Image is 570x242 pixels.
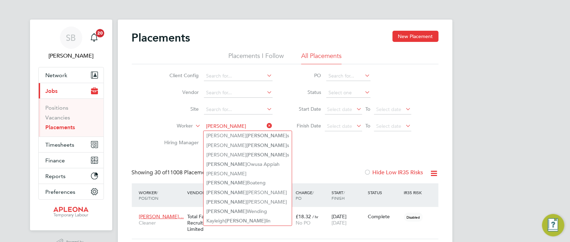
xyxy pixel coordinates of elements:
label: PO [290,72,321,79]
label: Site [159,106,199,112]
div: Vendor [185,186,234,199]
button: Timesheets [39,137,104,152]
span: To [364,104,373,113]
label: Vendor [159,89,199,95]
div: Worker [137,186,185,204]
div: Start [330,186,366,204]
span: / Position [139,190,159,201]
span: / PO [296,190,314,201]
li: [PERSON_NAME] [204,188,292,197]
div: Jobs [39,98,104,137]
li: [PERSON_NAME] s [204,131,292,140]
a: [PERSON_NAME]…CleanerTotal Facilities Recruitment LimitedSiemens - LincolnApleona - Pretium£18.32... [137,210,439,215]
button: Engage Resource Center [542,214,564,236]
b: [PERSON_NAME] [206,190,247,196]
input: Search for... [204,122,273,131]
span: SB [66,33,76,42]
img: apleona-logo-retina.png [53,207,89,218]
span: 30 of [155,169,167,176]
label: Hide Low IR35 Risks [364,169,423,176]
span: [DATE] [332,220,347,226]
span: / Finish [332,190,345,201]
input: Search for... [204,105,273,115]
span: Select date [327,106,352,112]
span: Disabled [404,213,423,222]
div: Charge [294,186,330,204]
span: Select date [377,123,402,129]
li: [PERSON_NAME] s [204,150,292,160]
span: Reports [46,173,66,179]
span: £18.32 [296,213,311,220]
a: Positions [46,104,69,111]
div: IR35 Risk [402,186,426,199]
div: Total Facilities Recruitment Limited [185,210,234,236]
li: Owusa Appiah [204,160,292,169]
span: / hr [312,214,318,219]
button: Network [39,67,104,83]
label: Start Date [290,106,321,112]
li: [PERSON_NAME] [204,197,292,207]
b: [PERSON_NAME] [206,180,247,186]
div: Showing [132,169,214,176]
span: Select date [327,123,352,129]
div: Complete [368,213,401,220]
button: Reports [39,168,104,184]
b: [PERSON_NAME] [206,161,247,167]
a: Placements [46,124,75,131]
li: Placements I Follow [228,52,284,64]
input: Select one [326,88,371,98]
li: All Placements [301,52,342,64]
div: Status [366,186,402,199]
li: [PERSON_NAME] [204,169,292,178]
b: [PERSON_NAME] [246,152,287,158]
input: Search for... [204,71,273,81]
span: No PO [296,220,311,226]
span: Jobs [46,88,58,94]
nav: Main navigation [30,20,112,230]
label: Worker [153,123,193,130]
li: Kayleigh lin [204,216,292,226]
li: [PERSON_NAME] s [204,141,292,150]
h2: Placements [132,31,190,45]
b: [PERSON_NAME] [206,208,247,214]
button: Jobs [39,83,104,98]
span: Preferences [46,189,76,195]
b: [PERSON_NAME] [225,218,266,224]
li: Wending [204,207,292,216]
a: 20 [87,27,101,49]
span: 20 [96,29,104,37]
span: To [364,121,373,130]
b: [PERSON_NAME] [246,142,287,148]
input: Search for... [204,88,273,98]
b: [PERSON_NAME] [206,199,247,205]
label: Status [290,89,321,95]
span: Suzanne Bell [38,52,104,60]
label: Client Config [159,72,199,79]
button: Preferences [39,184,104,199]
label: Finish Date [290,123,321,129]
li: Boateng [204,178,292,188]
span: 11008 Placements [155,169,213,176]
a: SB[PERSON_NAME] [38,27,104,60]
span: Timesheets [46,141,75,148]
span: Select date [377,106,402,112]
span: Network [46,72,68,79]
button: Finance [39,153,104,168]
a: Vacancies [46,114,70,121]
a: Go to home page [38,207,104,218]
button: New Placement [393,31,439,42]
label: Hiring Manager [159,139,199,146]
b: [PERSON_NAME] [246,133,287,139]
span: Cleaner [139,220,184,226]
span: Finance [46,157,65,164]
span: [PERSON_NAME]… [139,213,184,220]
div: [DATE] [330,210,366,229]
input: Search for... [326,71,371,81]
